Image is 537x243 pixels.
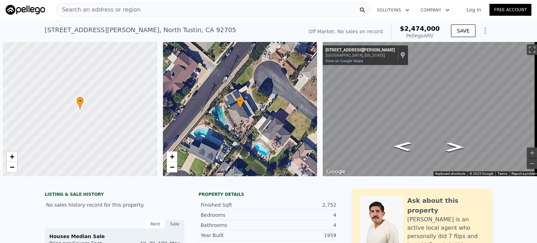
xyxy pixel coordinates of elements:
[324,167,348,176] a: Open this area in Google Maps (opens a new window)
[407,196,485,215] div: Ask about this property
[451,24,475,37] button: SAVE
[201,201,268,208] div: Finished Sqft
[325,53,395,58] div: [GEOGRAPHIC_DATA], [US_STATE]
[497,172,507,176] a: Terms (opens in new tab)
[268,232,336,239] div: 1959
[400,25,440,32] span: $2,474,000
[165,220,185,229] div: Sale
[7,151,17,162] a: Zoom in
[268,222,336,229] div: 4
[268,212,336,219] div: 4
[7,162,17,172] a: Zoom out
[167,162,177,172] a: Zoom out
[400,32,440,39] div: Pellego ARV
[170,163,174,171] span: −
[10,163,14,171] span: −
[237,97,244,109] div: •
[309,28,383,35] div: Off Market. No sales on record
[201,212,268,219] div: Bedrooms
[325,48,395,53] div: [STREET_ADDRESS][PERSON_NAME]
[325,59,363,63] a: View on Google Maps
[10,152,14,161] span: +
[237,98,244,104] span: •
[268,201,336,208] div: 2,752
[145,220,165,229] div: Rent
[324,167,348,176] img: Google
[45,25,236,35] div: [STREET_ADDRESS][PERSON_NAME] , North Tustin , CA 92705
[470,172,493,176] span: © 2025 Google
[415,4,455,16] button: Company
[56,6,141,14] span: Search an address or region
[199,192,338,197] div: Property details
[438,140,472,154] path: Go Southwest, Arroyo Ave
[458,6,489,13] a: Log In
[201,232,268,239] div: Year Built
[371,4,415,16] button: Solutions
[201,222,268,229] div: Bathrooms
[6,5,45,15] img: Pellego
[386,140,419,153] path: Go Northeast, Arroyo Ave
[45,199,185,211] div: No sales history record for this property.
[49,233,180,240] div: Houses Median Sale
[489,4,531,16] a: Free Account
[77,98,84,104] span: •
[478,24,492,38] button: Show Options
[167,151,177,162] a: Zoom in
[400,51,405,59] a: Show location on map
[77,97,84,109] div: •
[435,171,465,176] button: Keyboard shortcuts
[170,152,174,161] span: +
[45,192,185,199] div: LISTING & SALE HISTORY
